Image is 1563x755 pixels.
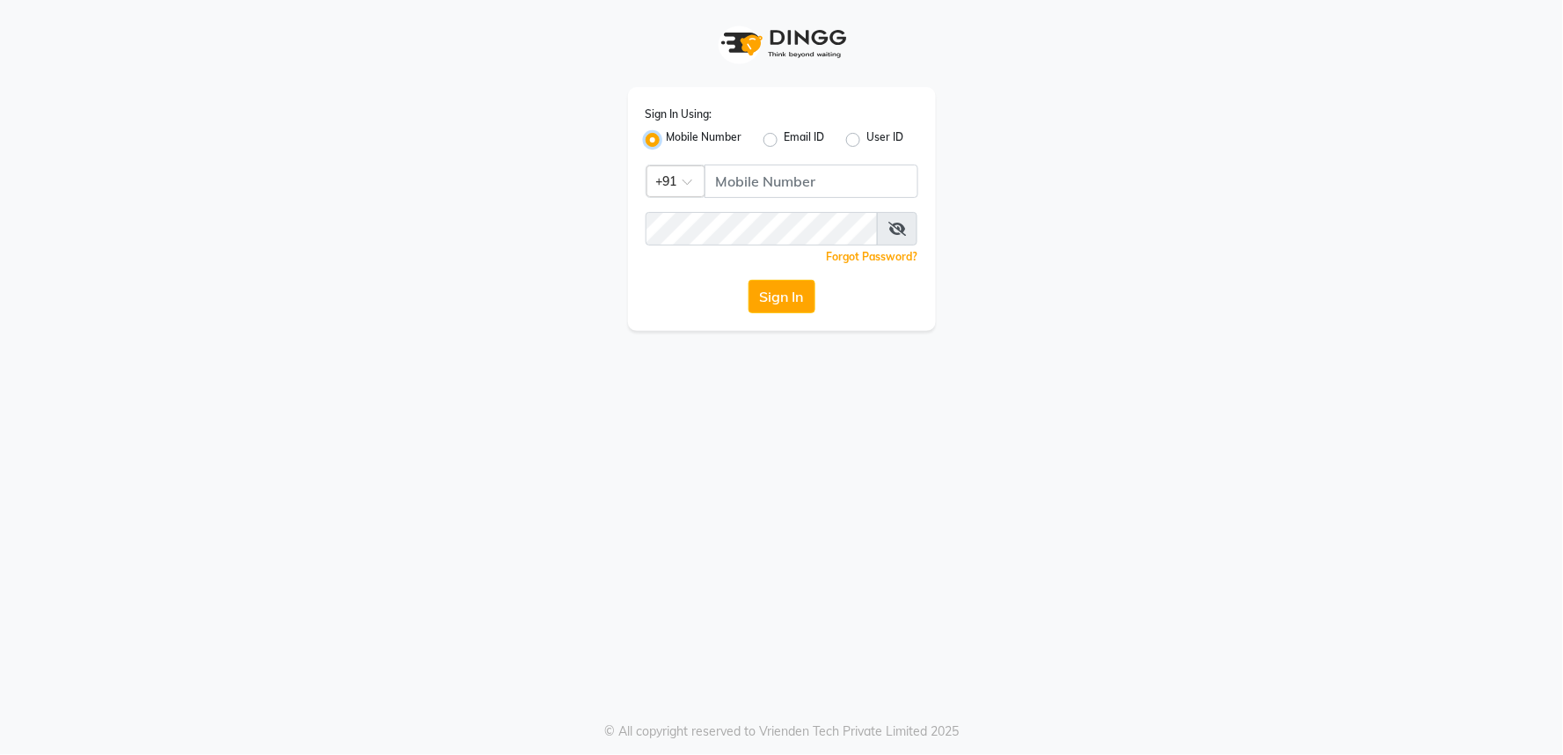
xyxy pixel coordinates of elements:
input: Username [646,212,879,246]
img: logo1.svg [712,18,852,70]
label: User ID [867,129,904,150]
label: Mobile Number [667,129,742,150]
label: Email ID [785,129,825,150]
label: Sign In Using: [646,106,712,122]
input: Username [705,165,918,198]
a: Forgot Password? [827,250,918,263]
button: Sign In [749,280,815,313]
